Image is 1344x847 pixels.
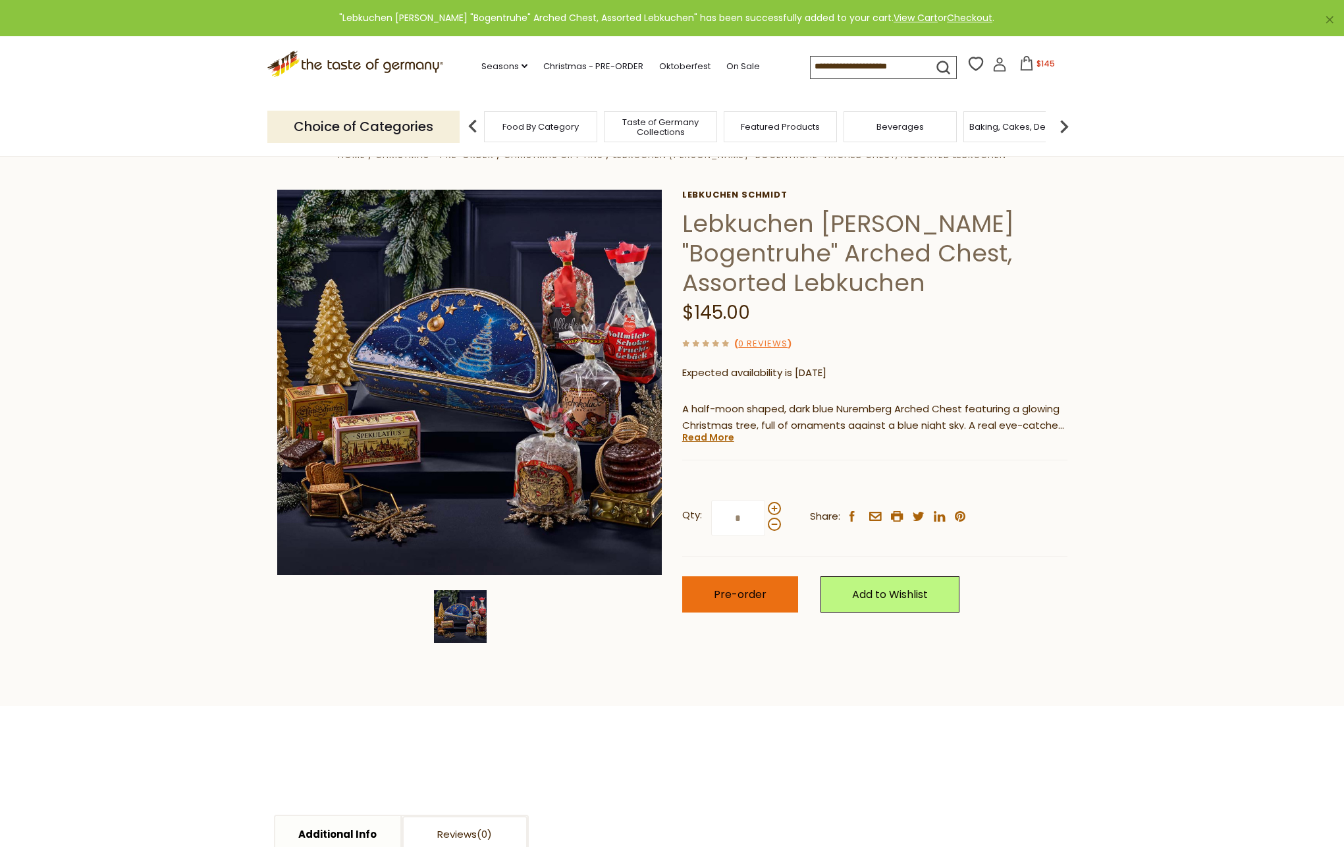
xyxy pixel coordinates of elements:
[714,587,766,602] span: Pre-order
[608,117,713,137] a: Taste of Germany Collections
[947,11,992,24] a: Checkout
[969,122,1071,132] a: Baking, Cakes, Desserts
[434,590,487,643] img: Lebkuchen Schmidt "Bogentruhe" Arched Chest, Assorted Lebkuchen
[820,576,959,613] a: Add to Wishlist
[876,122,924,132] a: Beverages
[738,337,788,351] a: 0 Reviews
[613,149,1006,161] a: Lebkuchen [PERSON_NAME] "Bogentruhe" Arched Chest, Assorted Lebkuchen
[734,337,792,350] span: ( )
[267,111,460,143] p: Choice of Categories
[481,59,527,74] a: Seasons
[741,122,820,132] a: Featured Products
[1326,16,1333,24] a: ×
[682,576,798,613] button: Pre-order
[375,149,494,161] a: Christmas - PRE-ORDER
[502,122,579,132] a: Food By Category
[1051,113,1077,140] img: next arrow
[711,500,765,536] input: Qty:
[659,59,711,74] a: Oktoberfest
[810,508,840,525] span: Share:
[277,190,662,575] img: Lebkuchen Schmidt "Bogentruhe" Arched Chest, Assorted Lebkuchen
[894,11,938,24] a: View Cart
[543,59,643,74] a: Christmas - PRE-ORDER
[682,401,1067,434] p: A half-moon shaped, dark blue Nuremberg Arched Chest featuring a glowing Christmas tree, full of ...
[504,149,603,161] a: Christmas Gift Tins
[1036,58,1055,69] span: $145
[682,365,1067,381] p: Expected availability is [DATE]
[1009,56,1065,76] button: $145
[726,59,760,74] a: On Sale
[682,190,1067,200] a: Lebkuchen Schmidt
[682,209,1067,298] h1: Lebkuchen [PERSON_NAME] "Bogentruhe" Arched Chest, Assorted Lebkuchen
[682,507,702,524] strong: Qty:
[11,11,1323,26] div: "Lebkuchen [PERSON_NAME] "Bogentruhe" Arched Chest, Assorted Lebkuchen" has been successfully add...
[682,431,734,444] a: Read More
[460,113,486,140] img: previous arrow
[682,300,750,325] span: $145.00
[338,149,365,161] a: Home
